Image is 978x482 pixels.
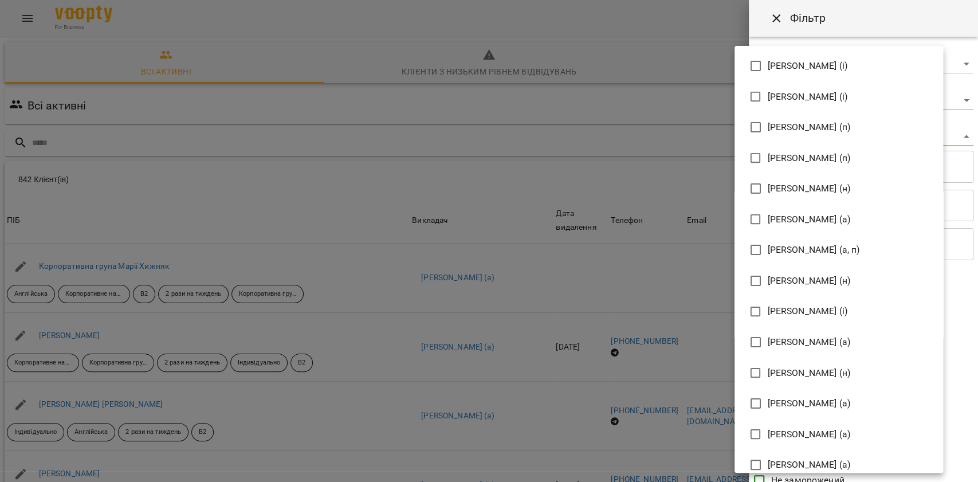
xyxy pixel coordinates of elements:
[768,428,851,441] span: [PERSON_NAME] (а)
[768,458,851,472] span: [PERSON_NAME] (а)
[768,335,851,349] span: [PERSON_NAME] (а)
[768,366,851,380] span: [PERSON_NAME] (н)
[768,90,848,104] span: [PERSON_NAME] (і)
[768,213,851,226] span: [PERSON_NAME] (а)
[768,182,851,195] span: [PERSON_NAME] (н)
[768,397,851,410] span: [PERSON_NAME] (а)
[768,304,848,318] span: [PERSON_NAME] (і)
[768,151,851,165] span: [PERSON_NAME] (п)
[768,120,851,134] span: [PERSON_NAME] (п)
[768,274,851,288] span: [PERSON_NAME] (н)
[768,59,848,73] span: [PERSON_NAME] (і)
[768,243,860,257] span: [PERSON_NAME] (а, п)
